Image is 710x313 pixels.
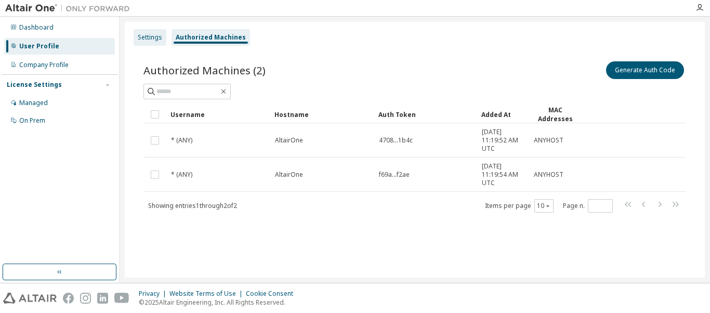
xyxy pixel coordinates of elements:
span: [DATE] 11:19:52 AM UTC [482,128,524,153]
img: facebook.svg [63,293,74,304]
span: ANYHOST [534,136,563,145]
div: User Profile [19,42,59,50]
div: Hostname [274,106,370,123]
img: instagram.svg [80,293,91,304]
div: Company Profile [19,61,69,69]
img: linkedin.svg [97,293,108,304]
p: © 2025 Altair Engineering, Inc. All Rights Reserved. [139,298,299,307]
div: Authorized Machines [176,33,246,42]
span: 4708...1b4c [379,136,413,145]
img: Altair One [5,3,135,14]
span: f69a...f2ae [379,171,410,179]
button: Generate Auth Code [606,61,684,79]
span: Page n. [563,199,613,213]
div: Settings [138,33,162,42]
div: Dashboard [19,23,54,32]
span: * (ANY) [171,136,192,145]
div: Auth Token [378,106,473,123]
div: Added At [481,106,525,123]
span: AltairOne [275,136,303,145]
div: On Prem [19,116,45,125]
img: altair_logo.svg [3,293,57,304]
span: Authorized Machines (2) [143,63,266,77]
span: ANYHOST [534,171,563,179]
div: Website Terms of Use [169,290,246,298]
div: MAC Addresses [533,106,577,123]
div: Managed [19,99,48,107]
div: Cookie Consent [246,290,299,298]
button: 10 [537,202,551,210]
span: AltairOne [275,171,303,179]
span: * (ANY) [171,171,192,179]
img: youtube.svg [114,293,129,304]
div: Privacy [139,290,169,298]
div: Username [170,106,266,123]
span: Items per page [485,199,554,213]
span: [DATE] 11:19:54 AM UTC [482,162,524,187]
div: License Settings [7,81,62,89]
span: Showing entries 1 through 2 of 2 [148,201,237,210]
